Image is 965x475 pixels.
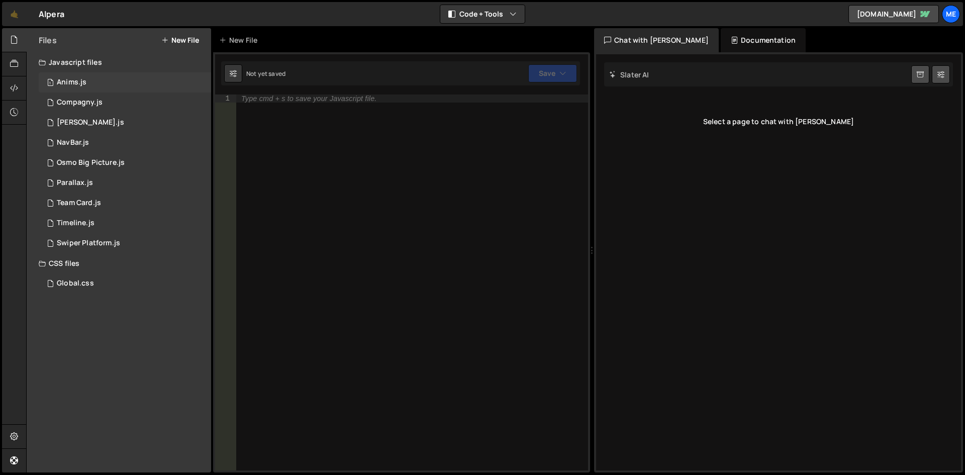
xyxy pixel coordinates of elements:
h2: Slater AI [609,70,649,79]
div: [PERSON_NAME].js [57,118,124,127]
div: 16285/44875.js [39,213,211,233]
div: Not yet saved [246,69,285,78]
span: 1 [47,79,53,87]
div: Team Card.js [57,199,101,208]
div: 16285/44885.js [39,133,211,153]
div: Chat with [PERSON_NAME] [594,28,719,52]
h2: Files [39,35,57,46]
a: Me [942,5,960,23]
a: 🤙 [2,2,27,26]
div: Osmo Big Picture.js [57,158,125,167]
div: 16285/43961.js [39,233,211,253]
div: Timeline.js [57,219,94,228]
button: New File [161,36,199,44]
div: Javascript files [27,52,211,72]
div: Anims.js [57,78,86,87]
div: Documentation [721,28,806,52]
div: New File [219,35,261,45]
div: 16285/43939.js [39,193,211,213]
div: 16285/43940.css [39,273,211,294]
div: NavBar.js [57,138,89,147]
div: 16285/44080.js [39,92,211,113]
div: 16285/44894.js [39,72,211,92]
div: 1 [215,94,236,103]
button: Save [528,64,577,82]
div: Type cmd + s to save your Javascript file. [241,95,376,102]
div: 16285/44842.js [39,153,211,173]
div: 16285/45492.js [39,173,211,193]
a: [DOMAIN_NAME] [848,5,939,23]
div: Select a page to chat with [PERSON_NAME] [604,102,953,142]
div: Swiper Platform.js [57,239,120,248]
div: Global.css [57,279,94,288]
div: Parallax.js [57,178,93,187]
div: CSS files [27,253,211,273]
div: Alpera [39,8,64,20]
div: 16285/45494.js [39,113,211,133]
button: Code + Tools [440,5,525,23]
div: Compagny.js [57,98,103,107]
